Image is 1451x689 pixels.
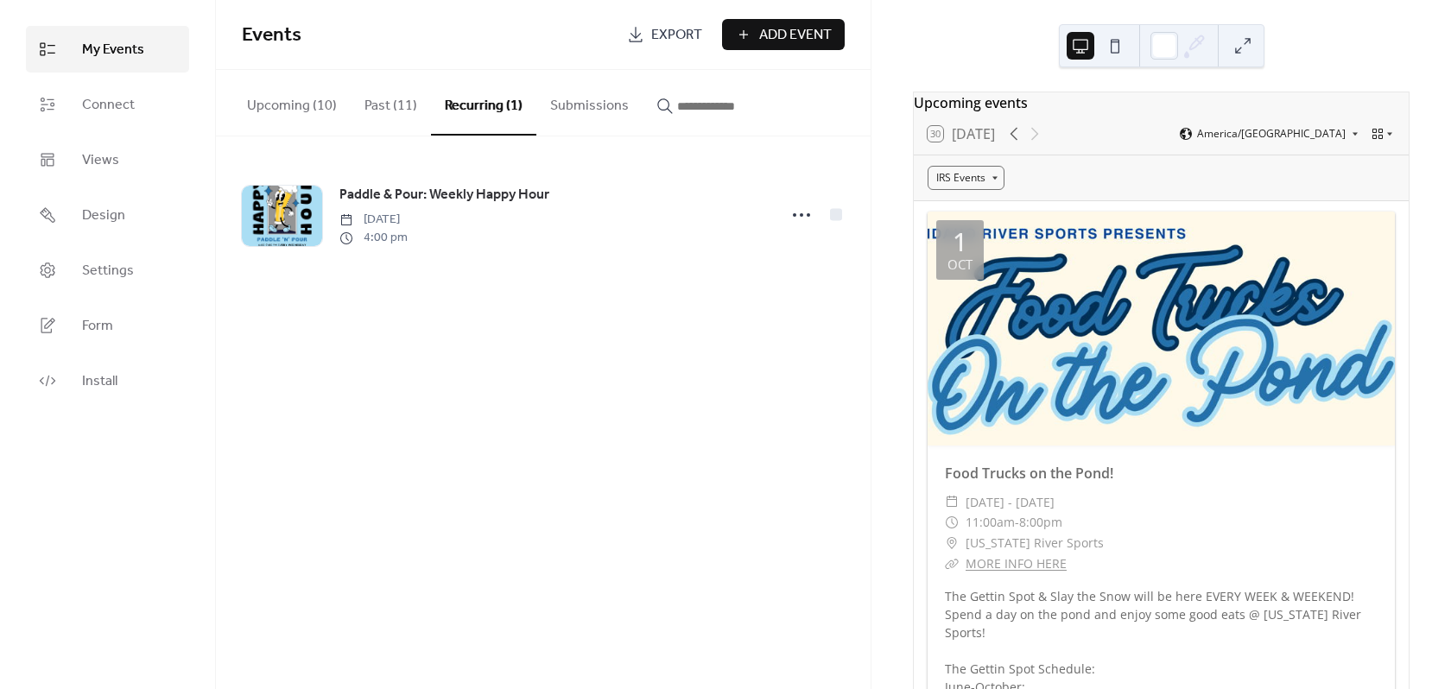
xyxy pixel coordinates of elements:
[26,136,189,183] a: Views
[82,40,144,60] span: My Events
[945,492,959,513] div: ​
[945,533,959,553] div: ​
[82,150,119,171] span: Views
[82,261,134,281] span: Settings
[339,184,549,206] a: Paddle & Pour: Weekly Happy Hour
[339,229,408,247] span: 4:00 pm
[722,19,845,50] button: Add Event
[966,533,1104,553] span: [US_STATE] River Sports
[536,70,643,134] button: Submissions
[953,229,967,255] div: 1
[1015,512,1019,533] span: -
[339,185,549,205] span: Paddle & Pour: Weekly Happy Hour
[759,25,832,46] span: Add Event
[26,302,189,349] a: Form
[945,553,959,574] div: ​
[614,19,715,50] a: Export
[914,92,1409,113] div: Upcoming events
[1197,129,1346,139] span: America/[GEOGRAPHIC_DATA]
[26,357,189,404] a: Install
[26,192,189,238] a: Design
[233,70,351,134] button: Upcoming (10)
[26,26,189,73] a: My Events
[242,16,301,54] span: Events
[26,81,189,128] a: Connect
[947,258,973,271] div: Oct
[82,205,125,226] span: Design
[651,25,702,46] span: Export
[966,512,1015,533] span: 11:00am
[431,70,536,136] button: Recurring (1)
[966,555,1067,572] a: MORE INFO HERE
[945,464,1113,483] a: Food Trucks on the Pond!
[26,247,189,294] a: Settings
[351,70,431,134] button: Past (11)
[1019,512,1062,533] span: 8:00pm
[82,371,117,392] span: Install
[82,316,113,337] span: Form
[945,512,959,533] div: ​
[966,492,1055,513] span: [DATE] - [DATE]
[339,211,408,229] span: [DATE]
[82,95,135,116] span: Connect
